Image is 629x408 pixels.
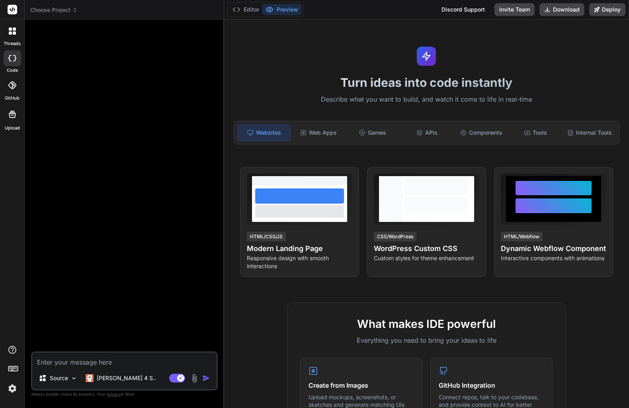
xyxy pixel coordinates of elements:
[539,3,584,16] button: Download
[292,124,345,141] div: Web Apps
[374,232,416,241] div: CSS/WordPress
[70,375,77,382] img: Pick Models
[455,124,508,141] div: Components
[300,335,553,345] p: Everything you need to bring your ideas to life
[5,95,20,102] label: GitHub
[400,124,453,141] div: APIs
[50,374,68,382] p: Source
[509,124,562,141] div: Tools
[439,381,544,390] h4: GitHub Integration
[6,382,19,395] img: settings
[494,3,535,16] button: Invite Team
[437,3,490,16] div: Discord Support
[374,254,479,262] p: Custom styles for theme enhancement
[501,243,606,254] h4: Dynamic Webflow Component
[247,254,352,270] p: Responsive design with smooth interactions
[229,75,624,90] h1: Turn ideas into code instantly
[97,374,156,382] p: [PERSON_NAME] 4 S..
[31,390,218,398] p: Always double-check its answers. Your in Bind
[247,232,286,241] div: HTML/CSS/JS
[7,67,18,74] label: code
[309,381,414,390] h4: Create from Images
[86,374,94,382] img: Claude 4 Sonnet
[190,374,199,383] img: attachment
[5,125,20,131] label: Upload
[346,124,399,141] div: Games
[237,124,291,141] div: Websites
[374,243,479,254] h4: WordPress Custom CSS
[262,4,301,15] button: Preview
[563,124,616,141] div: Internal Tools
[229,4,262,15] button: Editor
[30,6,78,14] span: Choose Project
[501,232,543,241] div: HTML/Webflow
[589,3,625,16] button: Deploy
[300,316,553,332] h2: What makes IDE powerful
[501,254,606,262] p: Interactive components with animations
[247,243,352,254] h4: Modern Landing Page
[107,392,121,396] span: privacy
[202,374,210,382] img: icon
[229,94,624,105] p: Describe what you want to build, and watch it come to life in real-time
[4,40,21,47] label: threads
